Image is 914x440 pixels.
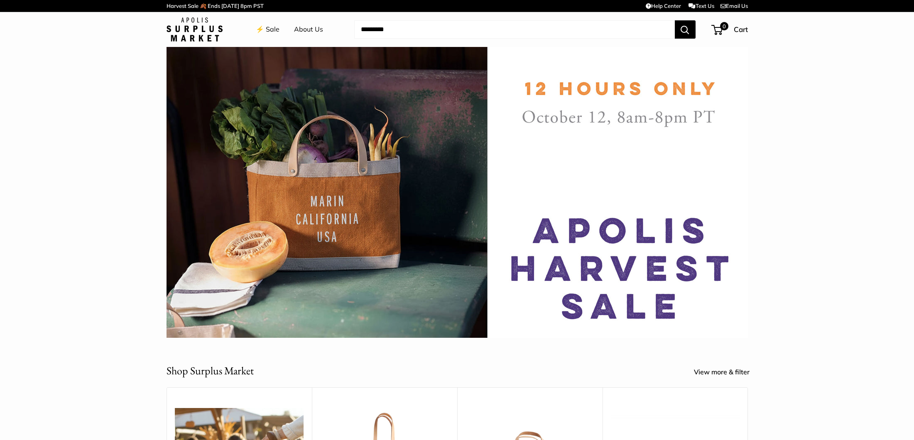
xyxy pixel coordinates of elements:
[689,2,714,9] a: Text Us
[646,2,681,9] a: Help Center
[354,20,675,39] input: Search...
[675,20,696,39] button: Search
[720,2,748,9] a: Email Us
[712,23,748,36] a: 0 Cart
[734,25,748,34] span: Cart
[694,366,759,379] a: View more & filter
[167,363,254,379] h2: Shop Surplus Market
[256,23,279,36] a: ⚡️ Sale
[720,22,728,30] span: 0
[167,17,223,42] img: Apolis: Surplus Market
[294,23,323,36] a: About Us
